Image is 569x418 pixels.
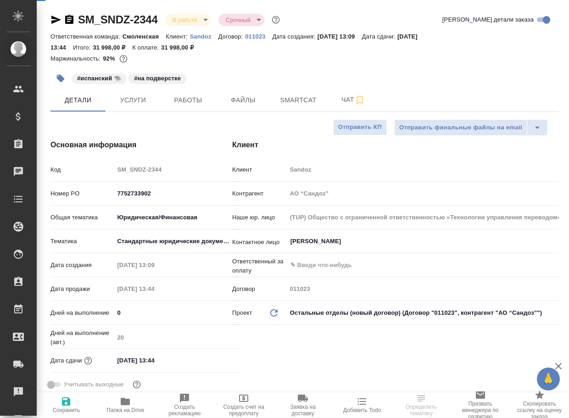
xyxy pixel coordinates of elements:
a: Sandoz [190,32,218,40]
p: Контрагент [232,189,287,198]
p: Маржинальность: [50,55,103,62]
button: Папка на Drive [96,392,155,418]
span: [PERSON_NAME] детали заказа [442,15,534,24]
p: Тематика [50,237,114,246]
button: Скопировать ссылку на оценку заказа [510,392,569,418]
span: Сохранить [53,407,80,413]
span: Файлы [221,95,265,106]
input: ✎ Введи что-нибудь [114,354,194,367]
span: Услуги [111,95,155,106]
p: Договор: [218,33,245,40]
p: Смоленская [123,33,166,40]
div: В работе [165,14,211,26]
button: Создать рекламацию [155,392,214,418]
button: 🙏 [537,368,560,390]
input: Пустое поле [114,331,241,344]
input: Пустое поле [287,211,559,224]
p: Дата создания: [272,33,317,40]
span: Детали [56,95,100,106]
button: Выбери, если сб и вс нужно считать рабочими днями для выполнения заказа. [131,379,143,390]
span: Smartcat [276,95,320,106]
div: Стандартные юридические документы, договоры, уставы [114,234,241,249]
span: Чат [331,94,375,106]
button: Добавить Todo [332,392,391,418]
input: ✎ Введи что-нибудь [114,306,241,319]
svg: Подписаться [354,95,365,106]
input: Пустое поле [114,163,241,176]
p: [DATE] 13:09 [318,33,362,40]
p: Sandoz [190,33,218,40]
p: Дата продажи [50,284,114,294]
p: 011023 [245,33,272,40]
span: испанский 🐃 [71,74,128,82]
p: Контактное лицо [232,238,287,247]
p: 31 998,00 ₽ [93,44,132,51]
button: Доп статусы указывают на важность/срочность заказа [270,14,282,26]
p: Дата сдачи: [362,33,397,40]
p: Клиент [232,165,287,174]
a: 011023 [245,32,272,40]
p: 31 998,00 ₽ [161,44,201,51]
button: Сохранить [37,392,96,418]
button: Добавить тэг [50,68,71,89]
p: К оплате: [132,44,161,51]
input: Пустое поле [287,282,559,295]
button: Заявка на доставку [273,392,333,418]
p: Клиент: [166,33,190,40]
span: Заявка на доставку [279,404,327,417]
span: Отправить КП [338,122,382,133]
p: Наше юр. лицо [232,213,287,222]
button: Определить тематику [391,392,451,418]
p: Проект [232,308,252,318]
span: Папка на Drive [106,407,144,413]
span: 🙏 [541,369,556,389]
button: Создать счет на предоплату [214,392,273,418]
div: Юридическая/Финансовая [114,210,241,225]
button: 2192.80 RUB; [117,53,129,65]
input: Пустое поле [287,187,559,200]
p: Договор [232,284,287,294]
span: Отправить финальные файлы на email [399,123,522,133]
span: Создать рекламацию [161,404,209,417]
button: Open [554,264,556,266]
button: Призвать менеджера по развитию [451,392,510,418]
button: Скопировать ссылку для ЯМессенджера [50,14,61,25]
p: Код [50,165,114,174]
p: Дней на выполнение [50,308,114,318]
h4: Клиент [232,139,559,150]
input: Пустое поле [287,163,559,176]
button: Отправить финальные файлы на email [394,119,527,136]
span: Создать счет на предоплату [220,404,268,417]
div: В работе [218,14,264,26]
div: split button [394,119,548,136]
p: 92% [103,55,117,62]
input: ✎ Введи что-нибудь [290,260,525,271]
p: Итого: [73,44,93,51]
input: Пустое поле [114,282,194,295]
p: #на подверстке [134,74,181,83]
p: #испанский 🐃 [77,74,121,83]
span: Учитывать выходные [64,380,124,389]
h4: Основная информация [50,139,195,150]
input: Пустое поле [114,258,194,272]
button: Open [554,240,556,242]
p: Общая тематика [50,213,114,222]
div: Остальные отделы (новый договор) (Договор "011023", контрагент "АО “Сандоз”") [287,305,559,321]
span: Работы [166,95,210,106]
p: Ответственный за оплату [232,257,287,275]
input: ✎ Введи что-нибудь [114,187,241,200]
span: на подверстке [128,74,187,82]
p: Дата создания [50,261,114,270]
button: Скопировать ссылку [64,14,75,25]
p: Дней на выполнение (авт.) [50,329,114,347]
p: Дата сдачи [50,356,82,365]
button: В работе [170,16,200,24]
button: Отправить КП [333,119,387,135]
a: SM_SNDZ-2344 [78,13,158,26]
button: Срочный [223,16,253,24]
p: Ответственная команда: [50,33,123,40]
span: Определить тематику [397,404,445,417]
button: Если добавить услуги и заполнить их объемом, то дата рассчитается автоматически [82,355,94,367]
span: Добавить Todo [343,407,381,413]
p: Номер PO [50,189,114,198]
